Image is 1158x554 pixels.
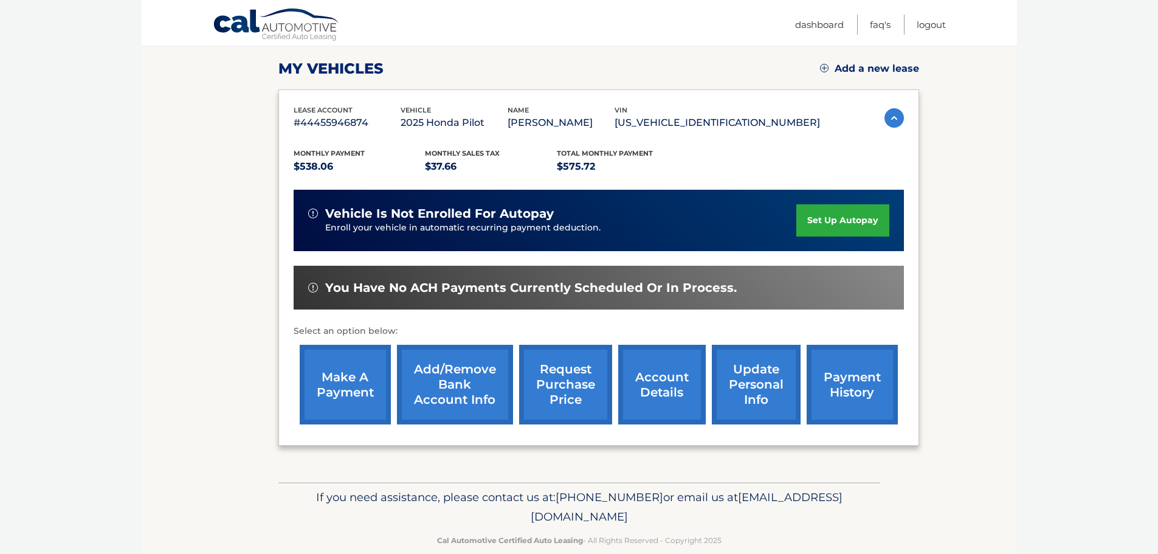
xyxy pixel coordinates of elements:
[557,149,653,158] span: Total Monthly Payment
[618,345,706,424] a: account details
[325,221,797,235] p: Enroll your vehicle in automatic recurring payment deduction.
[325,206,554,221] span: vehicle is not enrolled for autopay
[807,345,898,424] a: payment history
[437,536,583,545] strong: Cal Automotive Certified Auto Leasing
[531,490,843,524] span: [EMAIL_ADDRESS][DOMAIN_NAME]
[508,106,529,114] span: name
[286,488,872,527] p: If you need assistance, please contact us at: or email us at
[308,209,318,218] img: alert-white.svg
[796,204,889,237] a: set up autopay
[401,106,431,114] span: vehicle
[294,158,426,175] p: $538.06
[884,108,904,128] img: accordion-active.svg
[294,114,401,131] p: #44455946874
[325,280,737,296] span: You have no ACH payments currently scheduled or in process.
[820,63,919,75] a: Add a new lease
[278,60,384,78] h2: my vehicles
[213,8,340,43] a: Cal Automotive
[308,283,318,293] img: alert-white.svg
[397,345,513,424] a: Add/Remove bank account info
[300,345,391,424] a: make a payment
[286,534,872,547] p: - All Rights Reserved - Copyright 2025
[795,15,844,35] a: Dashboard
[557,158,689,175] p: $575.72
[401,114,508,131] p: 2025 Honda Pilot
[425,158,557,175] p: $37.66
[870,15,891,35] a: FAQ's
[294,149,365,158] span: Monthly Payment
[712,345,801,424] a: update personal info
[615,114,820,131] p: [US_VEHICLE_IDENTIFICATION_NUMBER]
[615,106,627,114] span: vin
[917,15,946,35] a: Logout
[519,345,612,424] a: request purchase price
[294,324,904,339] p: Select an option below:
[294,106,353,114] span: lease account
[820,64,829,72] img: add.svg
[425,149,500,158] span: Monthly sales Tax
[508,114,615,131] p: [PERSON_NAME]
[556,490,663,504] span: [PHONE_NUMBER]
